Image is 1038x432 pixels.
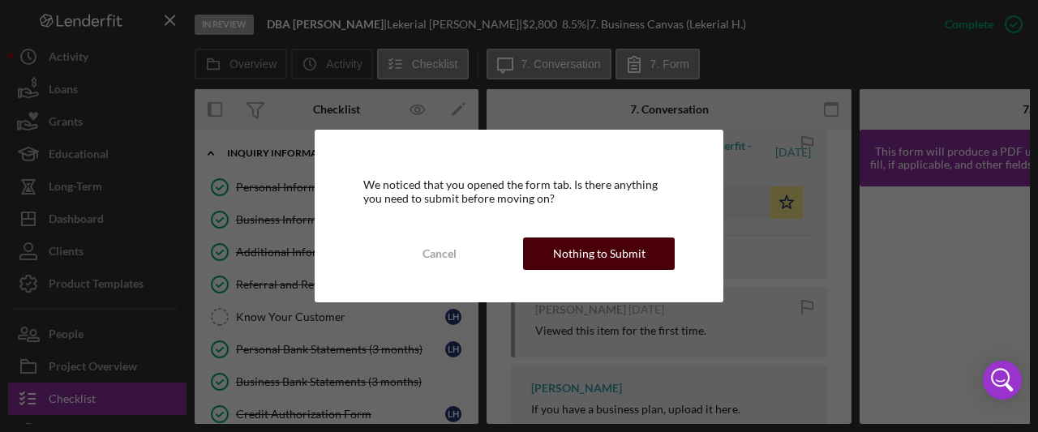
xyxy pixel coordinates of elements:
button: Nothing to Submit [523,237,675,270]
button: Cancel [363,237,515,270]
div: Open Intercom Messenger [983,361,1022,400]
div: Nothing to Submit [553,237,646,270]
div: We noticed that you opened the form tab. Is there anything you need to submit before moving on? [363,178,675,204]
div: Cancel [422,237,457,270]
